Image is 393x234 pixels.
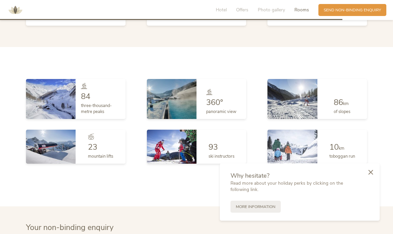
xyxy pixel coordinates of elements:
span: Read more about your holiday perks by clicking on the following link. [230,180,343,193]
span: 84 [81,91,90,102]
span: Send non-binding enquiry [324,7,381,13]
span: 360° [206,97,223,108]
span: Hotel [216,7,227,13]
span: km [343,101,349,107]
span: mountain lifts [88,153,113,159]
span: Photo gallery [258,7,285,13]
span: 10 [329,142,339,152]
span: toboggan run [329,153,355,159]
span: 23 [88,142,97,152]
span: km [339,145,344,151]
span: 93 [208,142,218,152]
span: Offers [236,7,248,13]
span: Why hesitate? [230,171,269,180]
span: Rooms [294,7,309,13]
span: Your non-binding enquiry [26,222,114,233]
span: panoramic view [206,109,236,115]
a: AMONTI & LUNARIS Wellnessresort [5,8,25,12]
span: three-thousand-metre peaks [81,103,112,115]
span: of slopes [334,109,350,115]
a: More information [230,201,281,213]
span: More information [236,204,275,210]
span: ski instructors [208,153,234,159]
span: 86 [334,97,343,108]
